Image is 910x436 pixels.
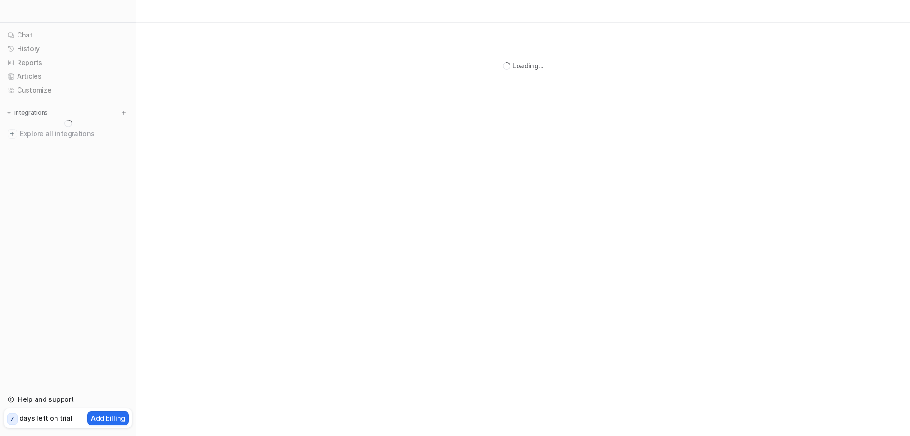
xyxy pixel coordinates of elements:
[87,411,129,425] button: Add billing
[6,110,12,116] img: expand menu
[4,28,132,42] a: Chat
[8,129,17,139] img: explore all integrations
[512,61,544,71] div: Loading...
[4,393,132,406] a: Help and support
[4,127,132,140] a: Explore all integrations
[20,126,128,141] span: Explore all integrations
[120,110,127,116] img: menu_add.svg
[10,415,14,423] p: 7
[91,413,125,423] p: Add billing
[4,108,51,118] button: Integrations
[19,413,73,423] p: days left on trial
[4,70,132,83] a: Articles
[14,109,48,117] p: Integrations
[4,56,132,69] a: Reports
[4,42,132,56] a: History
[4,83,132,97] a: Customize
